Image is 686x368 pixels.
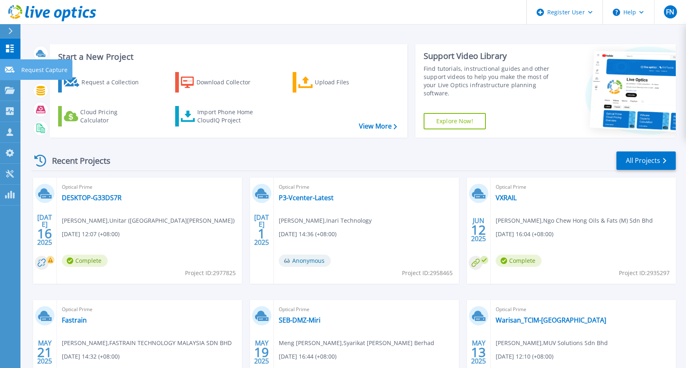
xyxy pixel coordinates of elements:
span: [PERSON_NAME] , FASTRAIN TECHNOLOGY MALAYSIA SDN BHD [62,339,232,348]
span: 16 [37,230,52,237]
span: Optical Prime [62,183,237,192]
div: MAY 2025 [37,337,52,367]
span: Optical Prime [496,305,671,314]
span: [PERSON_NAME] , Ngo Chew Hong Oils & Fats (M) Sdn Bhd [496,216,653,225]
span: Project ID: 2958465 [402,269,453,278]
a: All Projects [616,151,676,170]
a: Request a Collection [58,72,149,93]
div: Recent Projects [32,151,122,171]
span: Project ID: 2977825 [185,269,236,278]
div: JUN 2025 [471,215,486,245]
a: Warisan_TCIM-[GEOGRAPHIC_DATA] [496,316,606,324]
div: MAY 2025 [254,337,269,367]
a: VXRAIL [496,194,517,202]
span: Optical Prime [279,305,454,314]
a: Fastrain [62,316,87,324]
a: Explore Now! [424,113,486,129]
div: [DATE] 2025 [254,215,269,245]
span: Project ID: 2935297 [619,269,670,278]
span: Optical Prime [496,183,671,192]
span: Anonymous [279,255,331,267]
div: MAY 2025 [471,337,486,367]
div: Download Collector [196,74,262,90]
span: FN [666,9,674,15]
span: [PERSON_NAME] , MUV Solutions Sdn Bhd [496,339,608,348]
span: Meng [PERSON_NAME] , Syarikat [PERSON_NAME] Berhad [279,339,434,348]
div: Import Phone Home CloudIQ Project [197,108,261,124]
span: [DATE] 12:07 (+08:00) [62,230,120,239]
div: Support Video Library [424,51,555,61]
a: DESKTOP-G33DS7R [62,194,122,202]
div: [DATE] 2025 [37,215,52,245]
a: Upload Files [293,72,384,93]
a: SEB-DMZ-Miri [279,316,320,324]
div: Find tutorials, instructional guides and other support videos to help you make the most of your L... [424,65,555,97]
span: [DATE] 16:44 (+08:00) [279,352,336,361]
a: Download Collector [175,72,266,93]
span: 12 [471,226,486,233]
div: Upload Files [315,74,380,90]
span: 1 [258,230,265,237]
div: Cloud Pricing Calculator [80,108,146,124]
span: [DATE] 16:04 (+08:00) [496,230,553,239]
a: Cloud Pricing Calculator [58,106,149,126]
span: [DATE] 12:10 (+08:00) [496,352,553,361]
span: 21 [37,349,52,356]
span: Complete [496,255,542,267]
a: View More [359,122,397,130]
span: 13 [471,349,486,356]
h3: Start a New Project [58,52,397,61]
span: 19 [254,349,269,356]
span: Optical Prime [62,305,237,314]
span: [DATE] 14:36 (+08:00) [279,230,336,239]
div: Request a Collection [81,74,147,90]
span: [DATE] 14:32 (+08:00) [62,352,120,361]
span: [PERSON_NAME] , Inari Technology [279,216,372,225]
span: [PERSON_NAME] , Unitar ([GEOGRAPHIC_DATA][PERSON_NAME]) [62,216,235,225]
p: Request Capture [21,59,68,81]
a: P3-Vcenter-Latest [279,194,334,202]
span: Complete [62,255,108,267]
span: Optical Prime [279,183,454,192]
